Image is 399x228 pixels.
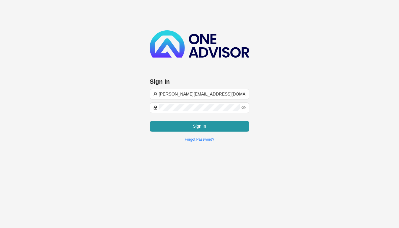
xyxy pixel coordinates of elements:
[150,30,249,58] img: b89e593ecd872904241dc73b71df2e41-logo-dark.svg
[159,91,246,97] input: Username
[150,121,249,132] button: Sign In
[241,106,246,110] span: eye-invisible
[185,137,214,142] a: Forgot Password?
[153,92,158,96] span: user
[193,123,206,129] span: Sign In
[153,106,158,110] span: lock
[150,77,249,86] h3: Sign In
